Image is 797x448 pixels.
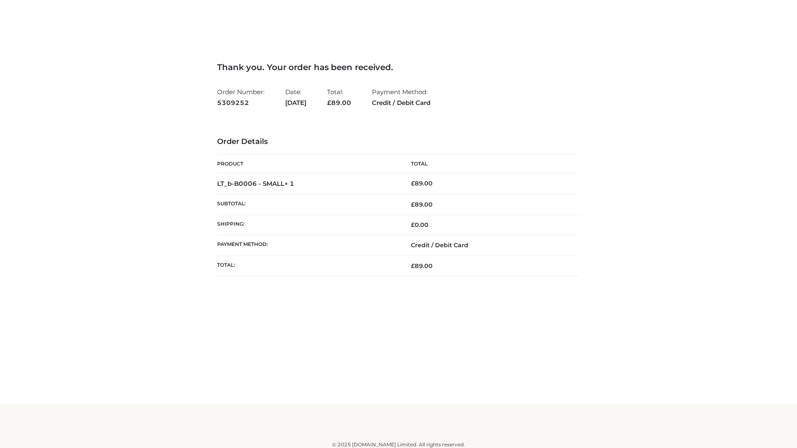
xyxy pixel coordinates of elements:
span: £ [327,99,331,107]
span: 89.00 [327,99,351,107]
td: Credit / Debit Card [398,235,580,256]
span: 89.00 [411,262,433,270]
th: Product [217,155,398,173]
span: £ [411,180,415,187]
th: Subtotal: [217,194,398,214]
span: £ [411,221,415,229]
span: £ [411,262,415,270]
h3: Order Details [217,137,580,146]
h3: Thank you. Your order has been received. [217,62,580,72]
span: £ [411,201,415,208]
li: Order Number: [217,85,264,110]
th: Total [398,155,580,173]
strong: LT_b-B0006 - SMALL [217,180,294,187]
strong: × 1 [284,180,294,187]
th: Total: [217,256,398,276]
bdi: 89.00 [411,180,433,187]
strong: 5309252 [217,97,264,108]
strong: Credit / Debit Card [372,97,430,108]
li: Total: [327,85,351,110]
strong: [DATE] [285,97,306,108]
li: Payment Method: [372,85,430,110]
th: Payment method: [217,235,398,256]
bdi: 0.00 [411,221,428,229]
span: 89.00 [411,201,433,208]
th: Shipping: [217,215,398,235]
li: Date: [285,85,306,110]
